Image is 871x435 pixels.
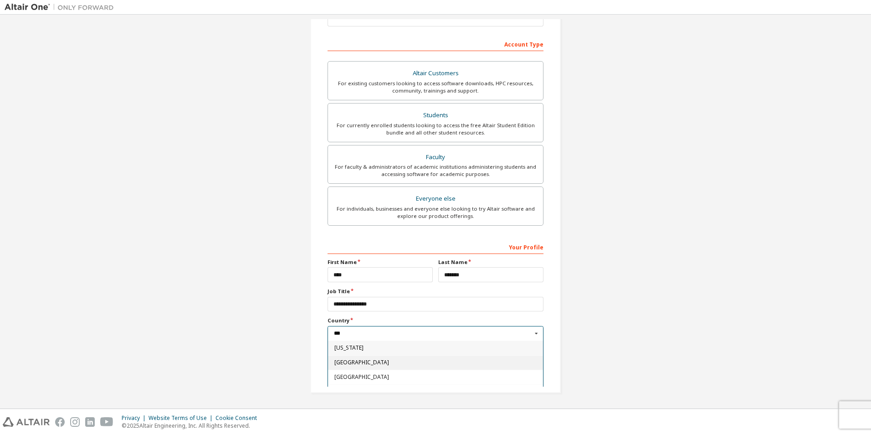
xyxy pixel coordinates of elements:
[333,163,538,178] div: For faculty & administrators of academic institutions administering students and accessing softwa...
[328,288,543,295] label: Job Title
[333,192,538,205] div: Everyone else
[333,109,538,122] div: Students
[333,151,538,164] div: Faculty
[55,417,65,427] img: facebook.svg
[122,414,149,422] div: Privacy
[85,417,95,427] img: linkedin.svg
[3,417,50,427] img: altair_logo.svg
[100,417,113,427] img: youtube.svg
[149,414,215,422] div: Website Terms of Use
[438,259,543,266] label: Last Name
[333,205,538,220] div: For individuals, businesses and everyone else looking to try Altair software and explore our prod...
[5,3,118,12] img: Altair One
[215,414,262,422] div: Cookie Consent
[328,317,543,324] label: Country
[333,67,538,80] div: Altair Customers
[122,422,262,430] p: © 2025 Altair Engineering, Inc. All Rights Reserved.
[328,259,433,266] label: First Name
[333,122,538,136] div: For currently enrolled students looking to access the free Altair Student Edition bundle and all ...
[328,239,543,254] div: Your Profile
[70,417,80,427] img: instagram.svg
[334,374,537,380] span: [GEOGRAPHIC_DATA]
[333,80,538,94] div: For existing customers looking to access software downloads, HPC resources, community, trainings ...
[328,36,543,51] div: Account Type
[334,360,537,365] span: [GEOGRAPHIC_DATA]
[334,345,537,351] span: [US_STATE]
